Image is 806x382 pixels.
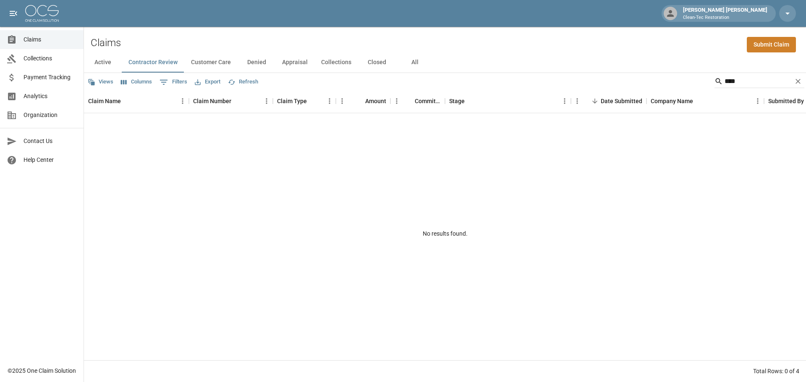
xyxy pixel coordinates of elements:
[260,95,273,107] button: Menu
[189,89,273,113] div: Claim Number
[396,52,434,73] button: All
[358,52,396,73] button: Closed
[651,89,693,113] div: Company Name
[336,89,390,113] div: Amount
[714,75,804,90] div: Search
[176,95,189,107] button: Menu
[24,92,77,101] span: Analytics
[86,75,115,88] button: Views
[193,75,222,88] button: Export
[680,6,771,21] div: [PERSON_NAME] [PERSON_NAME]
[226,75,260,88] button: Refresh
[336,95,348,107] button: Menu
[157,75,189,89] button: Show filters
[119,75,154,88] button: Select columns
[84,52,806,73] div: dynamic tabs
[91,37,121,49] h2: Claims
[323,95,336,107] button: Menu
[24,137,77,146] span: Contact Us
[768,89,804,113] div: Submitted By
[84,52,122,73] button: Active
[231,95,243,107] button: Sort
[121,95,133,107] button: Sort
[24,156,77,164] span: Help Center
[24,73,77,82] span: Payment Tracking
[390,89,445,113] div: Committed Amount
[88,89,121,113] div: Claim Name
[403,95,415,107] button: Sort
[277,89,307,113] div: Claim Type
[751,95,764,107] button: Menu
[792,75,804,88] button: Clear
[390,95,403,107] button: Menu
[24,54,77,63] span: Collections
[753,367,799,375] div: Total Rows: 0 of 4
[24,35,77,44] span: Claims
[84,89,189,113] div: Claim Name
[5,5,22,22] button: open drawer
[449,89,465,113] div: Stage
[193,89,231,113] div: Claim Number
[445,89,571,113] div: Stage
[558,95,571,107] button: Menu
[589,95,601,107] button: Sort
[24,111,77,120] span: Organization
[646,89,764,113] div: Company Name
[84,113,806,354] div: No results found.
[415,89,441,113] div: Committed Amount
[122,52,184,73] button: Contractor Review
[683,14,767,21] p: Clean-Tec Restoration
[8,366,76,375] div: © 2025 One Claim Solution
[307,95,319,107] button: Sort
[273,89,336,113] div: Claim Type
[571,95,584,107] button: Menu
[465,95,476,107] button: Sort
[365,89,386,113] div: Amount
[314,52,358,73] button: Collections
[601,89,642,113] div: Date Submitted
[747,37,796,52] a: Submit Claim
[184,52,238,73] button: Customer Care
[238,52,275,73] button: Denied
[571,89,646,113] div: Date Submitted
[353,95,365,107] button: Sort
[25,5,59,22] img: ocs-logo-white-transparent.png
[693,95,705,107] button: Sort
[275,52,314,73] button: Appraisal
